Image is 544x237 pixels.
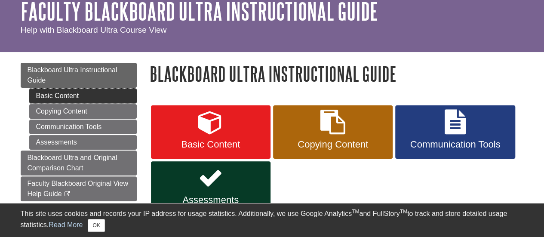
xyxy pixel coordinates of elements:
[150,63,524,85] h1: Blackboard Ultra Instructional Guide
[21,63,137,88] a: Blackboard Ultra Instructional Guide
[29,120,137,134] a: Communication Tools
[157,139,264,150] span: Basic Content
[273,105,393,159] a: Copying Content
[21,25,167,34] span: Help with Blackboard Ultra Course View
[21,176,137,201] a: Faculty Blackboard Original View Help Guide
[151,161,270,215] a: Assessments
[88,219,104,232] button: Close
[400,209,407,215] sup: TM
[402,139,508,150] span: Communication Tools
[29,135,137,150] a: Assessments
[28,66,117,84] span: Blackboard Ultra Instructional Guide
[395,105,515,159] a: Communication Tools
[157,194,264,206] span: Assessments
[352,209,359,215] sup: TM
[151,105,270,159] a: Basic Content
[21,209,524,232] div: This site uses cookies and records your IP address for usage statistics. Additionally, we use Goo...
[28,154,117,172] span: Blackboard Ultra and Original Comparison Chart
[21,151,137,175] a: Blackboard Ultra and Original Comparison Chart
[280,139,386,150] span: Copying Content
[29,104,137,119] a: Copying Content
[64,191,71,197] i: This link opens in a new window
[49,221,83,228] a: Read More
[29,89,137,103] a: Basic Content
[28,180,128,197] span: Faculty Blackboard Original View Help Guide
